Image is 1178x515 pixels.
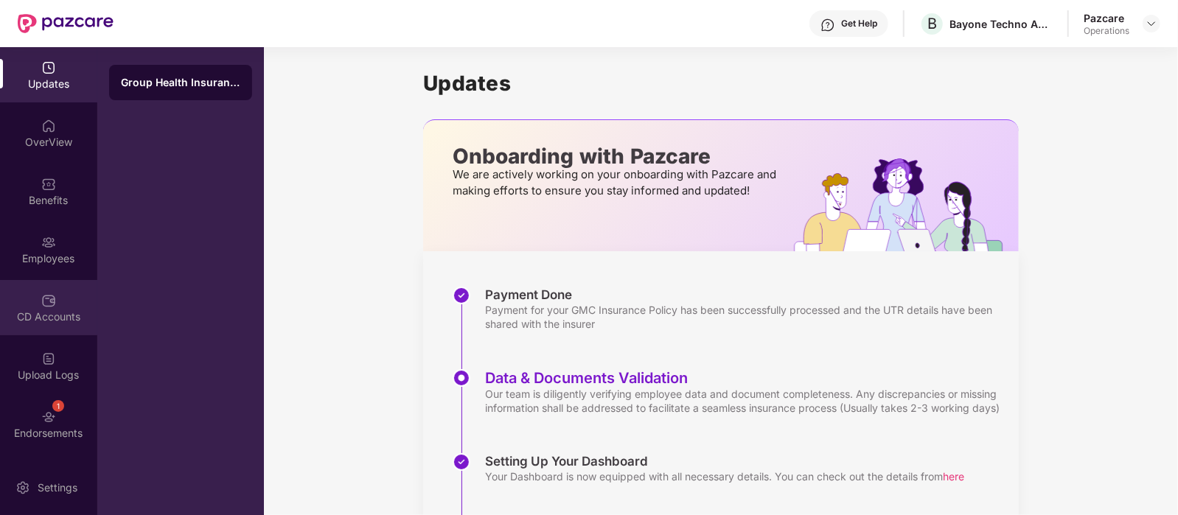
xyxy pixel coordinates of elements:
[820,18,835,32] img: svg+xml;base64,PHN2ZyBpZD0iSGVscC0zMngzMiIgeG1sbnM9Imh0dHA6Ly93d3cudzMub3JnLzIwMDAvc3ZnIiB3aWR0aD...
[52,400,64,412] div: 1
[485,287,1004,303] div: Payment Done
[33,480,82,495] div: Settings
[485,469,964,483] div: Your Dashboard is now equipped with all necessary details. You can check out the details from
[453,150,781,163] p: Onboarding with Pazcare
[41,293,56,308] img: svg+xml;base64,PHN2ZyBpZD0iQ0RfQWNjb3VudHMiIGRhdGEtbmFtZT0iQ0QgQWNjb3VudHMiIHhtbG5zPSJodHRwOi8vd3...
[41,410,56,424] img: svg+xml;base64,PHN2ZyBpZD0iRW5kb3JzZW1lbnRzIiB4bWxucz0iaHR0cDovL3d3dy53My5vcmcvMjAwMC9zdmciIHdpZH...
[453,287,470,304] img: svg+xml;base64,PHN2ZyBpZD0iU3RlcC1Eb25lLTMyeDMyIiB4bWxucz0iaHR0cDovL3d3dy53My5vcmcvMjAwMC9zdmciIH...
[949,17,1053,31] div: Bayone Techno Advisors Private Limited
[1146,18,1157,29] img: svg+xml;base64,PHN2ZyBpZD0iRHJvcGRvd24tMzJ4MzIiIHhtbG5zPSJodHRwOi8vd3d3LnczLm9yZy8yMDAwL3N2ZyIgd2...
[485,369,1004,387] div: Data & Documents Validation
[41,119,56,133] img: svg+xml;base64,PHN2ZyBpZD0iSG9tZSIgeG1sbnM9Imh0dHA6Ly93d3cudzMub3JnLzIwMDAvc3ZnIiB3aWR0aD0iMjAiIG...
[453,369,470,387] img: svg+xml;base64,PHN2ZyBpZD0iU3RlcC1BY3RpdmUtMzJ4MzIiIHhtbG5zPSJodHRwOi8vd3d3LnczLm9yZy8yMDAwL3N2Zy...
[485,303,1004,331] div: Payment for your GMC Insurance Policy has been successfully processed and the UTR details have be...
[1084,25,1129,37] div: Operations
[841,18,877,29] div: Get Help
[41,60,56,75] img: svg+xml;base64,PHN2ZyBpZD0iVXBkYXRlZCIgeG1sbnM9Imh0dHA6Ly93d3cudzMub3JnLzIwMDAvc3ZnIiB3aWR0aD0iMj...
[41,235,56,250] img: svg+xml;base64,PHN2ZyBpZD0iRW1wbG95ZWVzIiB4bWxucz0iaHR0cDovL3d3dy53My5vcmcvMjAwMC9zdmciIHdpZHRoPS...
[121,75,240,90] div: Group Health Insurance
[485,453,964,469] div: Setting Up Your Dashboard
[41,177,56,192] img: svg+xml;base64,PHN2ZyBpZD0iQmVuZWZpdHMiIHhtbG5zPSJodHRwOi8vd3d3LnczLm9yZy8yMDAwL3N2ZyIgd2lkdGg9Ij...
[423,71,1019,96] h1: Updates
[485,387,1004,415] div: Our team is diligently verifying employee data and document completeness. Any discrepancies or mi...
[943,470,964,483] span: here
[41,351,56,366] img: svg+xml;base64,PHN2ZyBpZD0iVXBsb2FkX0xvZ3MiIGRhdGEtbmFtZT0iVXBsb2FkIExvZ3MiIHhtbG5zPSJodHRwOi8vd3...
[927,15,937,32] span: B
[18,14,114,33] img: New Pazcare Logo
[453,167,781,199] p: We are actively working on your onboarding with Pazcare and making efforts to ensure you stay inf...
[453,453,470,471] img: svg+xml;base64,PHN2ZyBpZD0iU3RlcC1Eb25lLTMyeDMyIiB4bWxucz0iaHR0cDovL3d3dy53My5vcmcvMjAwMC9zdmciIH...
[1084,11,1129,25] div: Pazcare
[794,158,1019,251] img: hrOnboarding
[15,480,30,495] img: svg+xml;base64,PHN2ZyBpZD0iU2V0dGluZy0yMHgyMCIgeG1sbnM9Imh0dHA6Ly93d3cudzMub3JnLzIwMDAvc3ZnIiB3aW...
